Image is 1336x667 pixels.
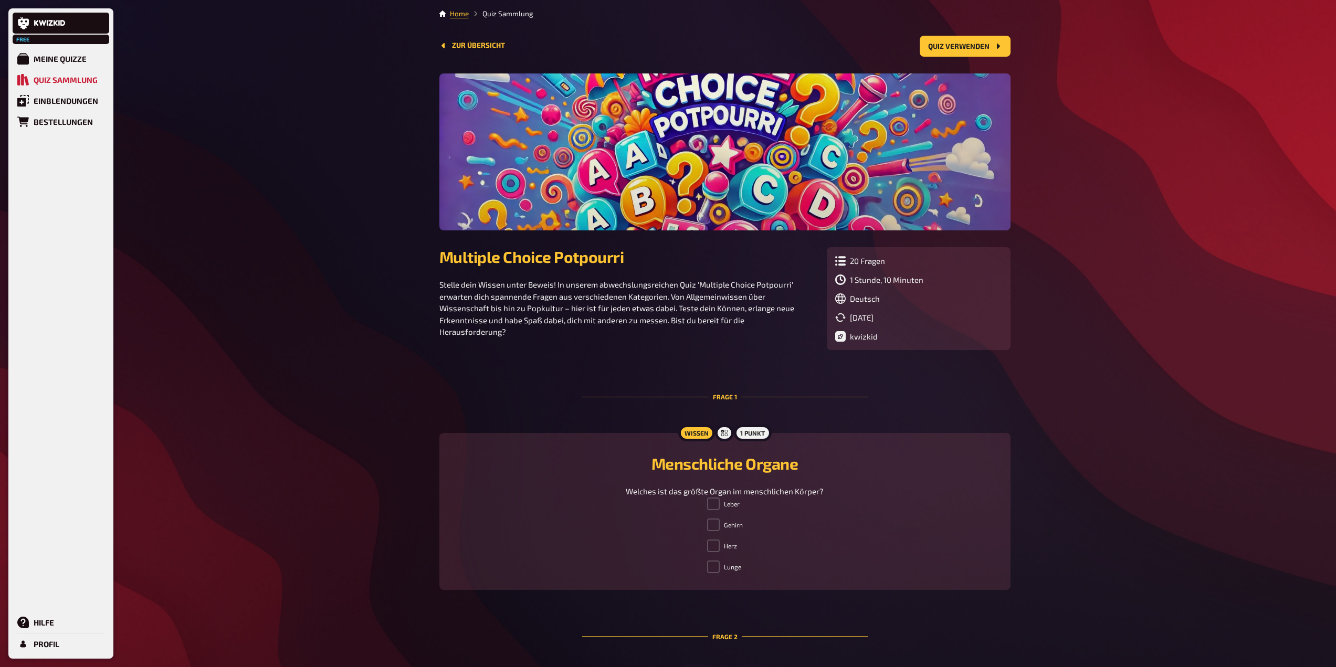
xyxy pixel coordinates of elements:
[439,279,810,338] p: Stelle dein Wissen unter Beweis! In unserem abwechslungsreichen Quiz 'Multiple Choice Potpourri' ...
[439,41,505,51] a: Zur Übersicht
[34,117,93,126] div: Bestellungen
[13,69,109,90] a: Quiz Sammlung
[835,256,1002,266] div: Anzahl der Fragen
[34,75,98,84] div: Quiz Sammlung
[734,425,771,441] div: 1 Punkt
[920,36,1011,57] button: Quiz verwenden
[452,454,998,473] h2: Menschliche Organe
[34,54,87,63] div: Meine Quizze
[13,633,109,654] a: Profil
[450,9,469,18] a: Home
[13,48,109,69] a: Meine Quizze
[13,111,109,132] a: Bestellungen
[34,618,54,627] div: Hilfe
[34,96,98,105] div: Einblendungen
[707,539,737,552] label: Herz
[707,560,741,573] label: Lunge
[450,8,469,19] li: Home
[835,274,1002,285] div: Geschätzte Dauer
[835,312,1002,323] div: Letztes Update
[582,367,868,427] div: Frage 1
[34,639,59,649] div: Profil
[469,8,533,19] li: Quiz Sammlung
[439,41,505,50] button: Zur Übersicht
[835,293,1002,304] div: Sprache der Frageninhalte
[678,425,714,441] div: Wissen
[13,90,109,111] a: Einblendungen
[707,518,743,531] label: Gehirn
[707,497,740,510] label: Leber
[626,486,824,496] span: Welches ist das größte Organ im menschlichen Körper?
[835,331,1002,342] div: Author
[14,36,33,43] span: Free
[13,612,109,633] a: Hilfe
[439,247,810,266] h2: Multiple Choice Potpourri
[582,607,868,666] div: Frage 2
